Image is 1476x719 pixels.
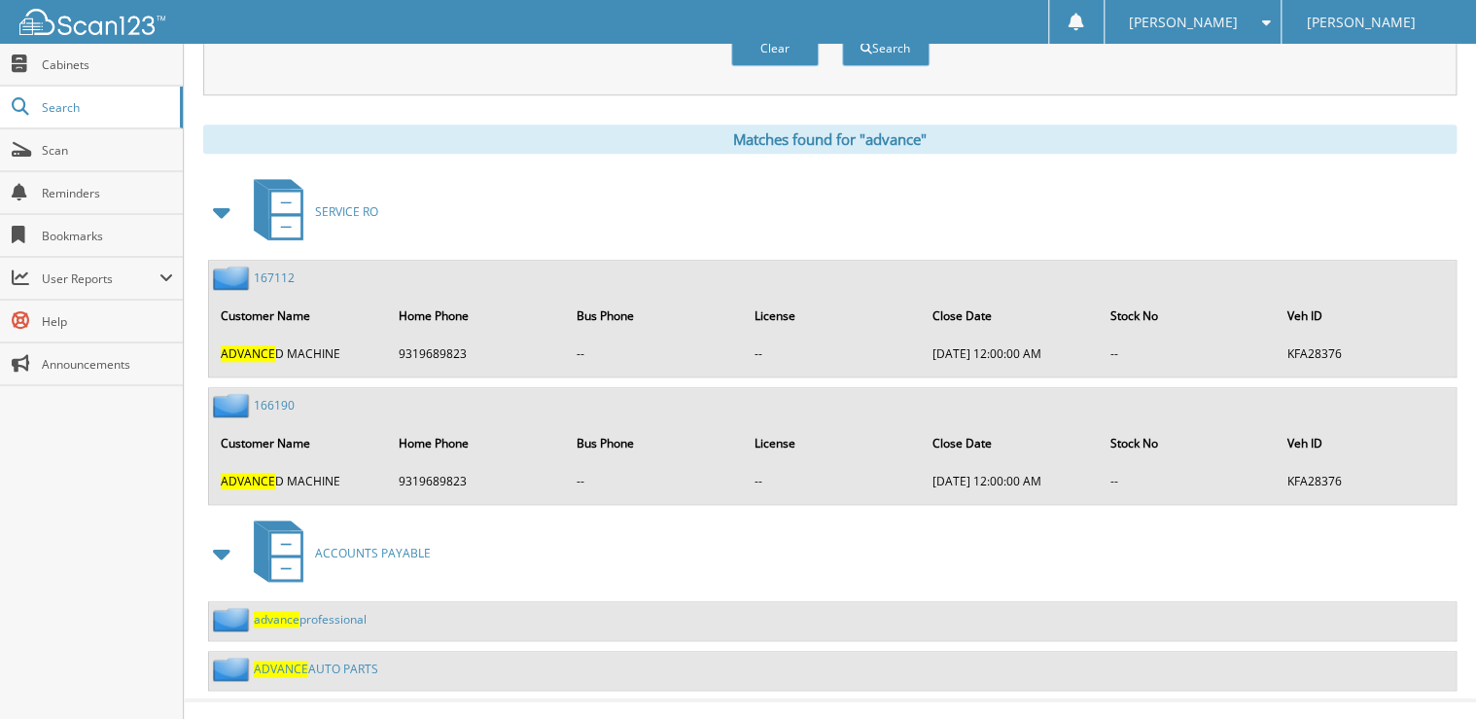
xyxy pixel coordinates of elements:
[42,313,173,330] span: Help
[745,338,921,370] td: --
[1379,626,1476,719] iframe: Chat Widget
[1129,17,1238,28] span: [PERSON_NAME]
[254,270,295,286] a: 167112
[1278,338,1454,370] td: KFA28376
[1100,465,1276,497] td: --
[254,611,367,628] a: advanceprofessional
[242,173,378,250] a: SERVICE RO
[211,465,387,497] td: D MACHINE
[389,338,565,370] td: 9319689823
[242,515,431,592] a: ACCOUNTS PAYABLE
[922,465,1098,497] td: [DATE] 12:00:00 AM
[42,270,159,287] span: User Reports
[254,397,295,413] a: 166190
[1278,465,1454,497] td: KFA28376
[42,56,173,73] span: Cabinets
[211,423,387,463] th: Customer Name
[203,125,1457,154] div: Matches found for "advance"
[213,607,254,631] img: folder2.png
[1278,296,1454,336] th: Veh ID
[567,465,743,497] td: --
[567,296,743,336] th: Bus Phone
[745,423,921,463] th: License
[731,30,819,66] button: Clear
[922,423,1098,463] th: Close Date
[254,661,378,677] a: ADVANCEAUTO PARTS
[221,345,275,362] span: ADVANCE
[254,661,308,677] span: ADVANCE
[211,296,387,336] th: Customer Name
[221,473,275,489] span: ADVANCE
[211,338,387,370] td: D MACHINE
[213,393,254,417] img: folder2.png
[19,9,165,35] img: scan123-logo-white.svg
[42,142,173,159] span: Scan
[1100,338,1276,370] td: --
[315,203,378,220] span: SERVICE RO
[745,296,921,336] th: License
[42,185,173,201] span: Reminders
[922,296,1098,336] th: Close Date
[1100,423,1276,463] th: Stock No
[745,465,921,497] td: --
[389,296,565,336] th: Home Phone
[42,228,173,244] span: Bookmarks
[213,657,254,681] img: folder2.png
[389,465,565,497] td: 9319689823
[1278,423,1454,463] th: Veh ID
[42,99,170,116] span: Search
[1100,296,1276,336] th: Stock No
[315,545,431,561] span: ACCOUNTS PAYABLE
[842,30,930,66] button: Search
[213,266,254,290] img: folder2.png
[42,356,173,373] span: Announcements
[567,338,743,370] td: --
[567,423,743,463] th: Bus Phone
[254,611,299,628] span: advance
[389,423,565,463] th: Home Phone
[1306,17,1415,28] span: [PERSON_NAME]
[922,338,1098,370] td: [DATE] 12:00:00 AM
